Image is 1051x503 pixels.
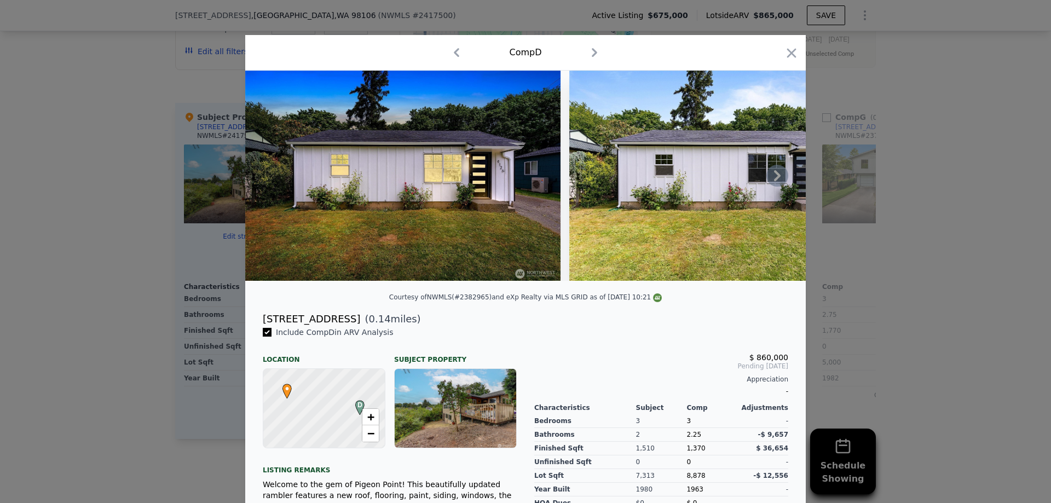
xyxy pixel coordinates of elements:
[353,400,359,407] div: D
[753,472,788,479] span: -$ 12,556
[394,346,517,364] div: Subject Property
[360,311,420,327] span: ( miles)
[367,426,374,440] span: −
[737,414,788,428] div: -
[686,428,737,442] div: 2.25
[389,293,662,301] div: Courtesy of NWMLS (#2382965) and eXp Realty via MLS GRID as of [DATE] 10:21
[369,313,391,325] span: 0.14
[636,414,687,428] div: 3
[737,403,788,412] div: Adjustments
[686,483,737,496] div: 1963
[353,400,367,410] span: D
[534,469,636,483] div: Lot Sqft
[272,328,398,337] span: Include Comp D in ARV Analysis
[534,362,788,371] span: Pending [DATE]
[749,353,788,362] span: $ 860,000
[263,457,517,475] div: Listing remarks
[280,384,286,390] div: •
[534,414,636,428] div: Bedrooms
[534,428,636,442] div: Bathrooms
[367,410,374,424] span: +
[509,46,541,59] div: Comp D
[534,455,636,469] div: Unfinished Sqft
[569,71,885,281] img: Property Img
[534,403,636,412] div: Characteristics
[263,311,360,327] div: [STREET_ADDRESS]
[362,425,379,442] a: Zoom out
[534,483,636,496] div: Year Built
[636,483,687,496] div: 1980
[362,409,379,425] a: Zoom in
[737,483,788,496] div: -
[653,293,662,302] img: NWMLS Logo
[636,455,687,469] div: 0
[686,472,705,479] span: 8,878
[758,431,788,438] span: -$ 9,657
[636,469,687,483] div: 7,313
[686,444,705,452] span: 1,370
[534,375,788,384] div: Appreciation
[686,403,737,412] div: Comp
[686,458,691,466] span: 0
[686,417,691,425] span: 3
[534,442,636,455] div: Finished Sqft
[263,346,385,364] div: Location
[534,384,788,399] div: -
[737,455,788,469] div: -
[245,71,561,281] img: Property Img
[756,444,788,452] span: $ 36,654
[636,403,687,412] div: Subject
[636,442,687,455] div: 1,510
[636,428,687,442] div: 2
[280,380,294,397] span: •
